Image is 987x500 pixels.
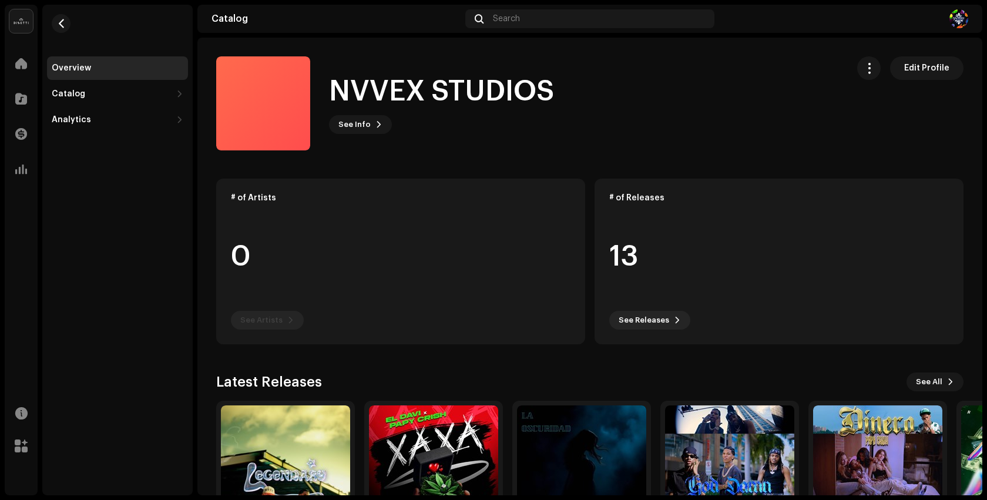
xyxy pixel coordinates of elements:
div: Catalog [52,89,85,99]
button: Edit Profile [890,56,963,80]
div: # of Releases [609,193,949,203]
re-o-card-data: # of Artists [216,179,585,344]
img: 02a7c2d3-3c89-4098-b12f-2ff2945c95ee [9,9,33,33]
div: Overview [52,63,91,73]
span: See Releases [619,308,669,332]
span: See Info [338,113,371,136]
re-m-nav-dropdown: Catalog [47,82,188,106]
h3: Latest Releases [216,373,322,391]
h1: NVVEX STUDIOS [329,73,554,110]
span: Search [493,14,520,24]
re-m-nav-dropdown: Analytics [47,108,188,132]
button: See Info [329,115,392,134]
re-o-card-data: # of Releases [595,179,963,344]
button: See All [907,373,963,391]
img: 32d11372-73fd-4773-9c5e-301d59582d8a [949,9,968,28]
span: Edit Profile [904,56,949,80]
button: See Releases [609,311,690,330]
re-m-nav-item: Overview [47,56,188,80]
div: Catalog [211,14,461,24]
span: See All [916,370,942,394]
div: Analytics [52,115,91,125]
